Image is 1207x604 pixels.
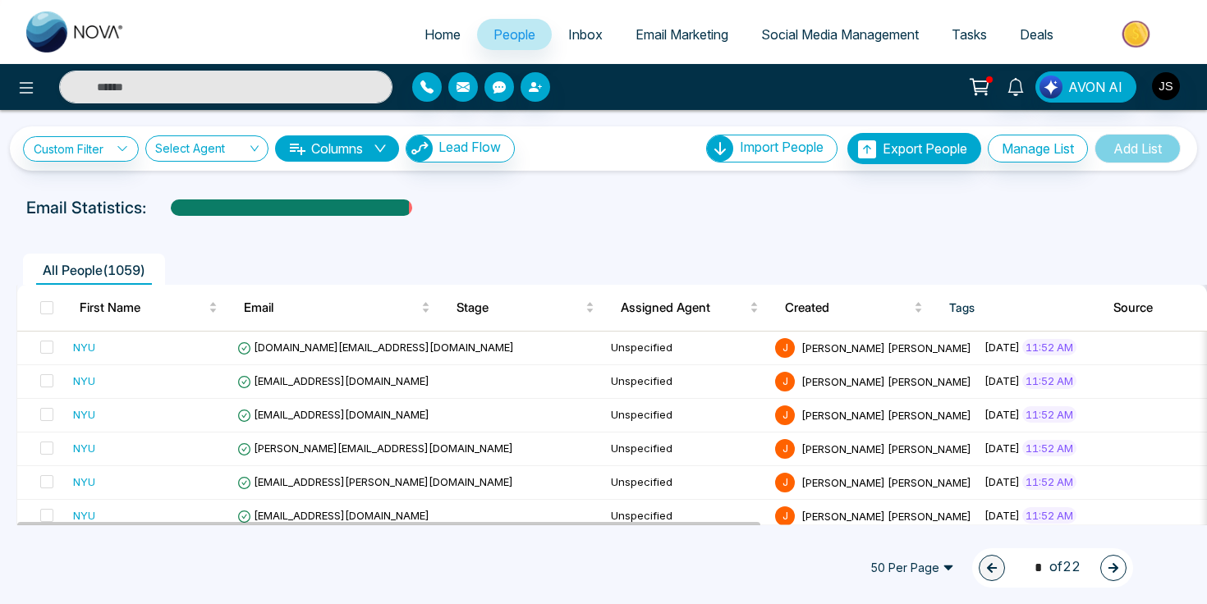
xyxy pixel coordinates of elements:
[775,405,795,425] span: J
[244,298,418,318] span: Email
[73,507,95,524] div: NYU
[73,474,95,490] div: NYU
[1022,507,1076,524] span: 11:52 AM
[406,135,433,162] img: Lead Flow
[604,365,769,399] td: Unspecified
[36,262,152,278] span: All People ( 1059 )
[73,440,95,456] div: NYU
[1152,72,1180,100] img: User Avatar
[237,374,429,387] span: [EMAIL_ADDRESS][DOMAIN_NAME]
[621,298,746,318] span: Assigned Agent
[1022,373,1076,389] span: 11:52 AM
[568,26,603,43] span: Inbox
[67,285,231,331] th: First Name
[619,19,745,50] a: Email Marketing
[772,285,936,331] th: Created
[775,372,795,391] span: J
[237,442,513,455] span: [PERSON_NAME][EMAIL_ADDRESS][DOMAIN_NAME]
[1022,474,1076,490] span: 11:52 AM
[847,133,981,164] button: Export People
[988,135,1088,162] button: Manage List
[23,136,139,162] a: Custom Filter
[493,26,535,43] span: People
[604,466,769,500] td: Unspecified
[443,285,608,331] th: Stage
[1022,406,1076,423] span: 11:52 AM
[740,139,824,155] span: Import People
[1151,548,1191,588] iframe: Intercom live chat
[984,442,1020,455] span: [DATE]
[457,298,582,318] span: Stage
[406,135,515,162] button: Lead Flow
[984,509,1020,522] span: [DATE]
[604,432,769,466] td: Unspecified
[408,19,477,50] a: Home
[608,285,772,331] th: Assigned Agent
[438,139,501,155] span: Lead Flow
[775,506,795,526] span: J
[1025,556,1081,579] span: of 22
[73,373,95,389] div: NYU
[73,339,95,355] div: NYU
[604,500,769,533] td: Unspecified
[425,26,461,43] span: Home
[801,509,971,522] span: [PERSON_NAME] [PERSON_NAME]
[801,374,971,387] span: [PERSON_NAME] [PERSON_NAME]
[1022,339,1076,355] span: 11:52 AM
[785,298,911,318] span: Created
[984,374,1020,387] span: [DATE]
[477,19,552,50] a: People
[237,408,429,421] span: [EMAIL_ADDRESS][DOMAIN_NAME]
[231,285,443,331] th: Email
[1022,440,1076,456] span: 11:52 AM
[1078,16,1197,53] img: Market-place.gif
[1039,75,1062,98] img: Lead Flow
[801,442,971,455] span: [PERSON_NAME] [PERSON_NAME]
[80,298,205,318] span: First Name
[801,408,971,421] span: [PERSON_NAME] [PERSON_NAME]
[237,475,513,488] span: [EMAIL_ADDRESS][PERSON_NAME][DOMAIN_NAME]
[552,19,619,50] a: Inbox
[952,26,987,43] span: Tasks
[399,135,515,162] a: Lead FlowLead Flow
[604,332,769,365] td: Unspecified
[936,285,1100,331] th: Tags
[801,341,971,354] span: [PERSON_NAME] [PERSON_NAME]
[604,399,769,432] td: Unspecified
[775,338,795,358] span: J
[935,19,1003,50] a: Tasks
[237,509,429,522] span: [EMAIL_ADDRESS][DOMAIN_NAME]
[26,195,146,220] p: Email Statistics:
[26,11,125,53] img: Nova CRM Logo
[275,135,399,162] button: Columnsdown
[1020,26,1053,43] span: Deals
[883,140,967,157] span: Export People
[745,19,935,50] a: Social Media Management
[636,26,728,43] span: Email Marketing
[775,439,795,459] span: J
[984,475,1020,488] span: [DATE]
[1068,77,1122,97] span: AVON AI
[761,26,919,43] span: Social Media Management
[1035,71,1136,103] button: AVON AI
[984,408,1020,421] span: [DATE]
[801,475,971,488] span: [PERSON_NAME] [PERSON_NAME]
[775,473,795,492] span: J
[859,555,966,581] span: 50 Per Page
[1003,19,1070,50] a: Deals
[73,406,95,423] div: NYU
[237,341,514,354] span: [DOMAIN_NAME][EMAIL_ADDRESS][DOMAIN_NAME]
[374,142,387,155] span: down
[984,341,1020,354] span: [DATE]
